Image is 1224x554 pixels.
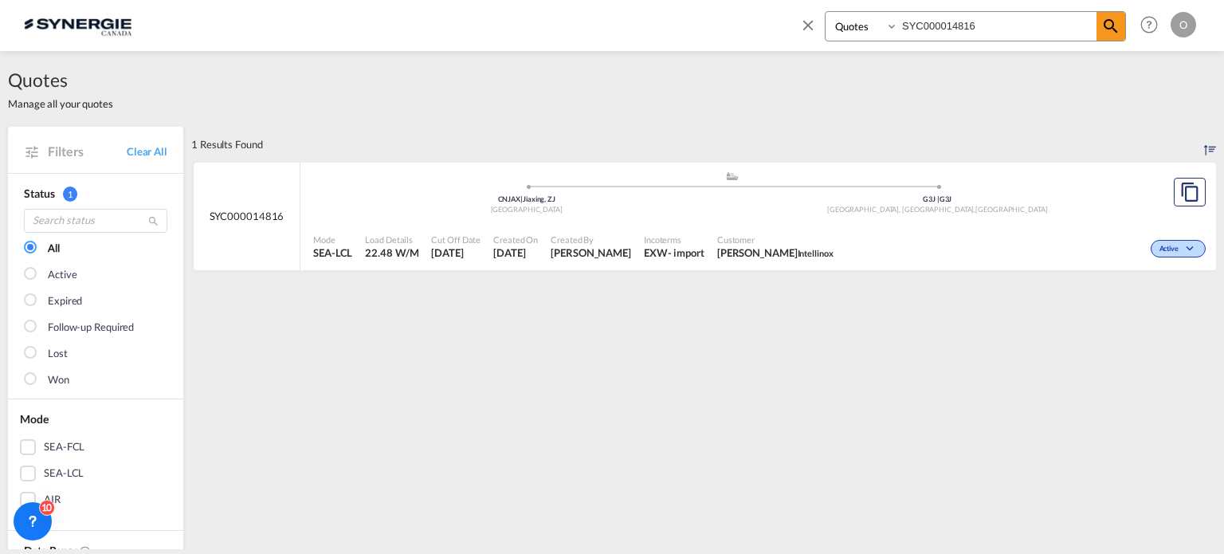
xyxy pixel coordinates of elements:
[44,439,84,455] div: SEA-FCL
[1151,240,1206,257] div: Change Status Here
[194,163,1216,271] div: SYC000014816 assets/icons/custom/ship-fill.svgassets/icons/custom/roll-o-plane.svgOriginJiaxing, ...
[668,246,704,260] div: - import
[975,205,1047,214] span: [GEOGRAPHIC_DATA]
[937,194,940,203] span: |
[1136,11,1163,38] span: Help
[431,246,481,260] span: 17 Sep 2025
[431,234,481,246] span: Cut Off Date
[48,241,60,257] div: All
[313,234,352,246] span: Mode
[1136,11,1171,40] div: Help
[191,127,263,162] div: 1 Results Found
[127,144,167,159] a: Clear All
[365,246,418,259] span: 22.48 W/M
[48,267,76,283] div: Active
[1171,12,1196,37] div: O
[717,234,834,246] span: Customer
[717,246,834,260] span: Guilherme Prevelato Intellinox
[44,492,61,508] div: AIR
[491,205,563,214] span: [GEOGRAPHIC_DATA]
[48,143,127,160] span: Filters
[923,194,940,203] span: G3J
[48,293,82,309] div: Expired
[1183,245,1202,253] md-icon: icon-chevron-down
[48,320,134,336] div: Follow-up Required
[799,11,825,49] span: icon-close
[1159,244,1183,255] span: Active
[940,194,952,203] span: G3J
[20,439,171,455] md-checkbox: SEA-FCL
[63,187,77,202] span: 1
[48,346,68,362] div: Lost
[1204,127,1216,162] div: Sort by: Created On
[798,248,834,258] span: Intellinox
[551,246,631,260] span: Daniel Dico
[520,194,523,203] span: |
[24,7,131,43] img: 1f56c880d42311ef80fc7dca854c8e59.png
[44,466,84,481] div: SEA-LCL
[147,215,159,227] md-icon: icon-magnify
[1096,12,1125,41] span: icon-magnify
[493,234,538,246] span: Created On
[20,412,49,426] span: Mode
[551,234,631,246] span: Created By
[644,246,668,260] div: EXW
[210,209,284,223] span: SYC000014816
[48,372,69,388] div: Won
[974,205,975,214] span: ,
[365,234,418,246] span: Load Details
[1174,178,1206,206] button: Copy Quote
[799,16,817,33] md-icon: icon-close
[24,187,54,200] span: Status
[313,246,352,260] span: SEA-LCL
[723,172,742,180] md-icon: assets/icons/custom/ship-fill.svg
[1101,17,1120,36] md-icon: icon-magnify
[20,492,171,508] md-checkbox: AIR
[827,205,975,214] span: [GEOGRAPHIC_DATA], [GEOGRAPHIC_DATA]
[498,194,555,203] span: CNJAX Jiaxing, ZJ
[1180,183,1199,202] md-icon: assets/icons/custom/copyQuote.svg
[20,466,171,481] md-checkbox: SEA-LCL
[493,246,538,260] span: 17 Sep 2025
[644,246,704,260] div: EXW import
[24,209,167,233] input: Search status
[8,67,113,92] span: Quotes
[24,186,167,202] div: Status 1
[644,234,704,246] span: Incoterms
[8,96,113,111] span: Manage all your quotes
[898,12,1096,40] input: Enter Quotation Number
